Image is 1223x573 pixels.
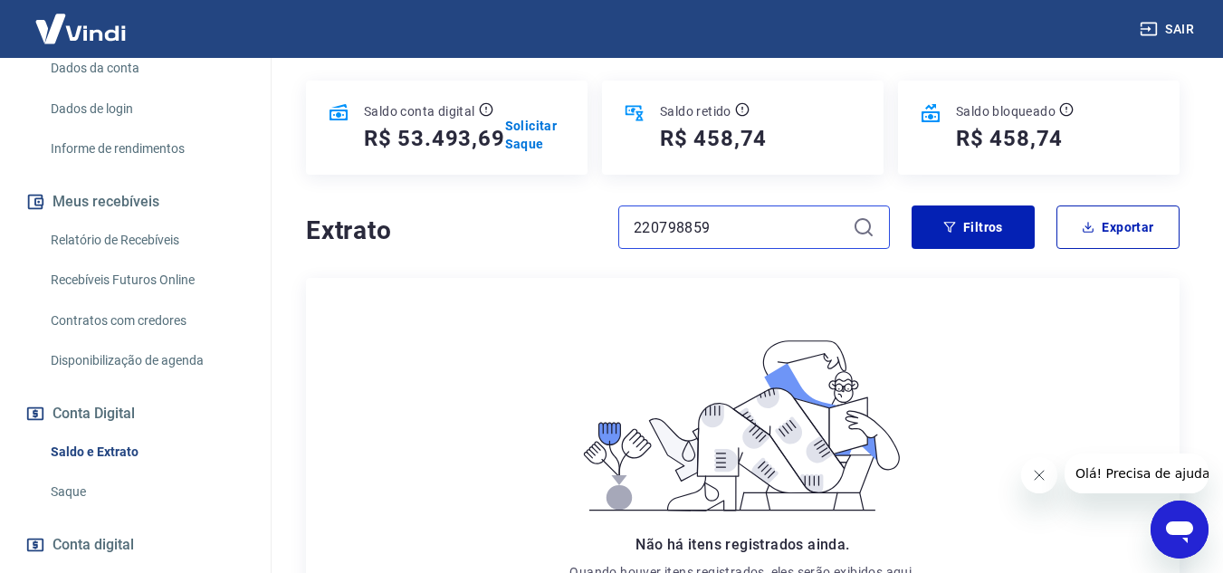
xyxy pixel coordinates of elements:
[1056,205,1180,249] button: Exportar
[43,262,249,299] a: Recebíveis Futuros Online
[1151,501,1209,559] iframe: Botão para abrir a janela de mensagens
[43,473,249,511] a: Saque
[11,13,152,27] span: Olá! Precisa de ajuda?
[22,1,139,56] img: Vindi
[43,130,249,167] a: Informe de rendimentos
[1136,13,1201,46] button: Sair
[43,222,249,259] a: Relatório de Recebíveis
[912,205,1035,249] button: Filtros
[956,124,1063,153] h5: R$ 458,74
[364,102,475,120] p: Saldo conta digital
[43,434,249,471] a: Saldo e Extrato
[660,124,767,153] h5: R$ 458,74
[306,213,597,249] h4: Extrato
[43,342,249,379] a: Disponibilização de agenda
[660,102,731,120] p: Saldo retido
[43,302,249,339] a: Contratos com credores
[53,532,134,558] span: Conta digital
[22,525,249,565] a: Conta digital
[22,182,249,222] button: Meus recebíveis
[635,536,849,553] span: Não há itens registrados ainda.
[43,50,249,87] a: Dados da conta
[364,124,505,153] h5: R$ 53.493,69
[505,117,566,153] a: Solicitar Saque
[634,214,846,241] input: Busque pelo número do pedido
[1065,454,1209,493] iframe: Mensagem da empresa
[1021,457,1057,493] iframe: Fechar mensagem
[43,91,249,128] a: Dados de login
[22,394,249,434] button: Conta Digital
[956,102,1056,120] p: Saldo bloqueado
